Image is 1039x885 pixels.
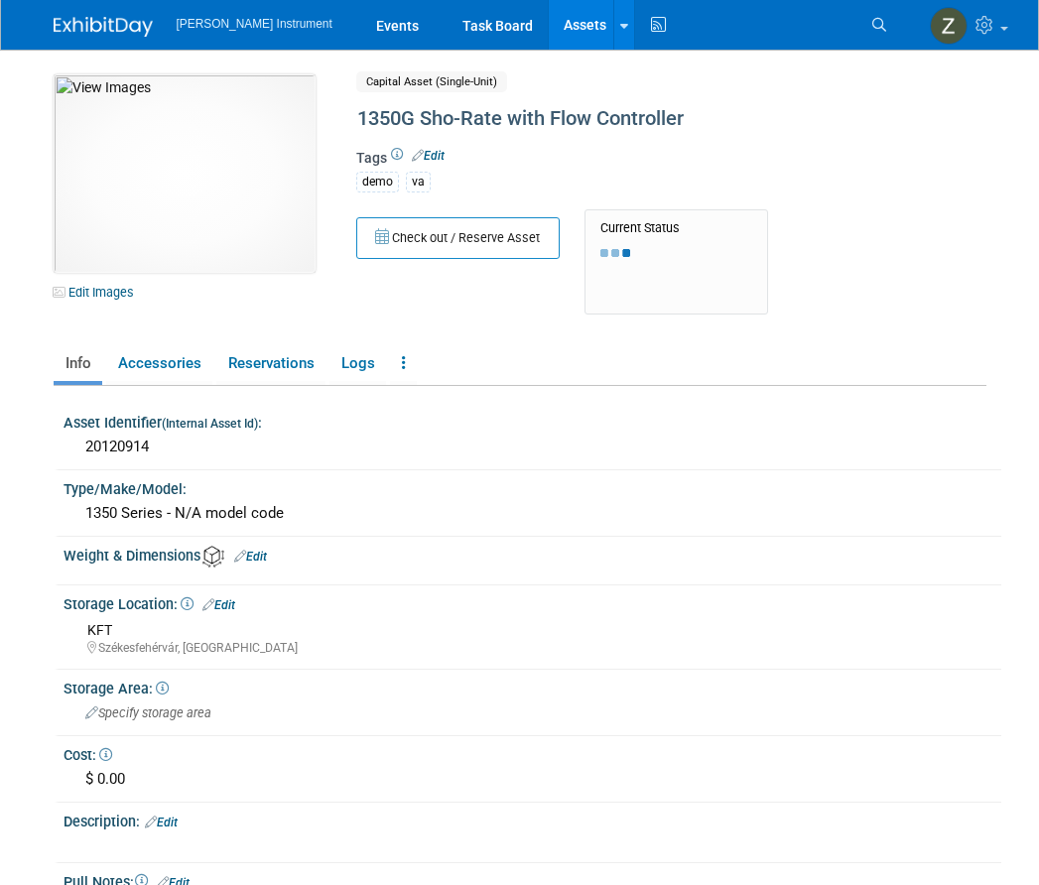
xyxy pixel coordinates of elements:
[412,149,445,163] a: Edit
[64,474,1001,499] div: Type/Make/Model:
[64,681,169,696] span: Storage Area:
[64,541,1001,568] div: Weight & Dimensions
[87,640,986,657] div: Székesfehérvár, [GEOGRAPHIC_DATA]
[64,408,1001,433] div: Asset Identifier :
[930,7,968,45] img: Zsombor Vidermann
[406,172,431,192] div: va
[202,598,235,612] a: Edit
[356,148,969,205] div: Tags
[356,172,399,192] div: demo
[54,74,316,273] img: View Images
[600,220,752,236] div: Current Status
[600,249,630,257] img: loading...
[162,417,258,431] small: (Internal Asset Id)
[64,807,1001,832] div: Description:
[78,764,986,795] div: $ 0.00
[78,432,986,462] div: 20120914
[202,546,224,568] img: Asset Weight and Dimensions
[350,101,969,137] div: 1350G Sho-Rate with Flow Controller
[54,280,142,305] a: Edit Images
[78,498,986,529] div: 1350 Series - N/A model code
[106,346,212,381] a: Accessories
[54,17,153,37] img: ExhibitDay
[85,705,211,720] span: Specify storage area
[177,17,332,31] span: [PERSON_NAME] Instrument
[87,622,112,638] span: KFT
[234,550,267,564] a: Edit
[64,589,1001,615] div: Storage Location:
[64,740,1001,765] div: Cost:
[145,816,178,829] a: Edit
[54,346,102,381] a: Info
[216,346,325,381] a: Reservations
[356,71,507,92] span: Capital Asset (Single-Unit)
[356,217,560,259] button: Check out / Reserve Asset
[329,346,386,381] a: Logs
